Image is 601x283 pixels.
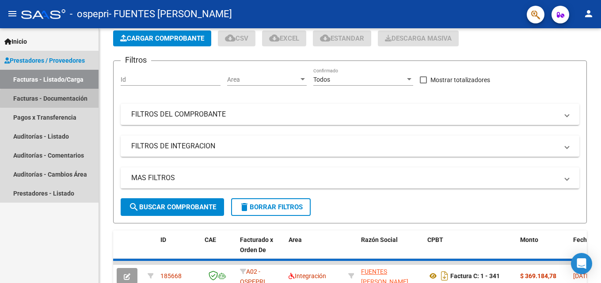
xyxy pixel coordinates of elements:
mat-icon: cloud_download [320,33,331,43]
mat-panel-title: MAS FILTROS [131,173,558,183]
mat-panel-title: FILTROS DEL COMPROBANTE [131,109,558,119]
span: Area [289,236,302,243]
span: Borrar Filtros [239,203,303,211]
button: CSV [218,30,255,46]
span: Mostrar totalizadores [430,75,490,85]
span: Razón Social [361,236,398,243]
button: Descarga Masiva [378,30,459,46]
mat-icon: menu [7,8,18,19]
span: CAE [205,236,216,243]
datatable-header-cell: CPBT [424,230,517,269]
span: Prestadores / Proveedores [4,56,85,65]
h3: Filtros [121,54,151,66]
button: Buscar Comprobante [121,198,224,216]
mat-panel-title: FILTROS DE INTEGRACION [131,141,558,151]
span: CSV [225,34,248,42]
mat-icon: cloud_download [269,33,280,43]
mat-icon: person [583,8,594,19]
mat-expansion-panel-header: FILTROS DE INTEGRACION [121,136,579,157]
strong: Factura C: 1 - 341 [450,272,500,279]
app-download-masive: Descarga masiva de comprobantes (adjuntos) [378,30,459,46]
datatable-header-cell: Facturado x Orden De [236,230,285,269]
button: Estandar [313,30,371,46]
span: Facturado x Orden De [240,236,273,253]
datatable-header-cell: Monto [517,230,570,269]
span: ID [160,236,166,243]
span: Estandar [320,34,364,42]
mat-icon: delete [239,202,250,212]
span: Inicio [4,37,27,46]
span: - FUENTES [PERSON_NAME] [109,4,232,24]
span: 185668 [160,272,182,279]
datatable-header-cell: Razón Social [358,230,424,269]
mat-expansion-panel-header: FILTROS DEL COMPROBANTE [121,104,579,125]
i: Descargar documento [439,269,450,283]
button: Borrar Filtros [231,198,311,216]
mat-icon: cloud_download [225,33,236,43]
span: Cargar Comprobante [120,34,204,42]
strong: $ 369.184,78 [520,272,556,279]
div: Open Intercom Messenger [571,253,592,274]
span: [DATE] [573,272,591,279]
span: Area [227,76,299,83]
span: - ospepri [70,4,109,24]
span: Buscar Comprobante [129,203,216,211]
datatable-header-cell: CAE [201,230,236,269]
span: Monto [520,236,538,243]
button: EXCEL [262,30,306,46]
datatable-header-cell: Area [285,230,345,269]
span: Todos [313,76,330,83]
button: Cargar Comprobante [113,30,211,46]
span: Integración [289,272,326,279]
span: CPBT [427,236,443,243]
span: EXCEL [269,34,299,42]
mat-expansion-panel-header: MAS FILTROS [121,167,579,189]
span: Descarga Masiva [385,34,452,42]
datatable-header-cell: ID [157,230,201,269]
mat-icon: search [129,202,139,212]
